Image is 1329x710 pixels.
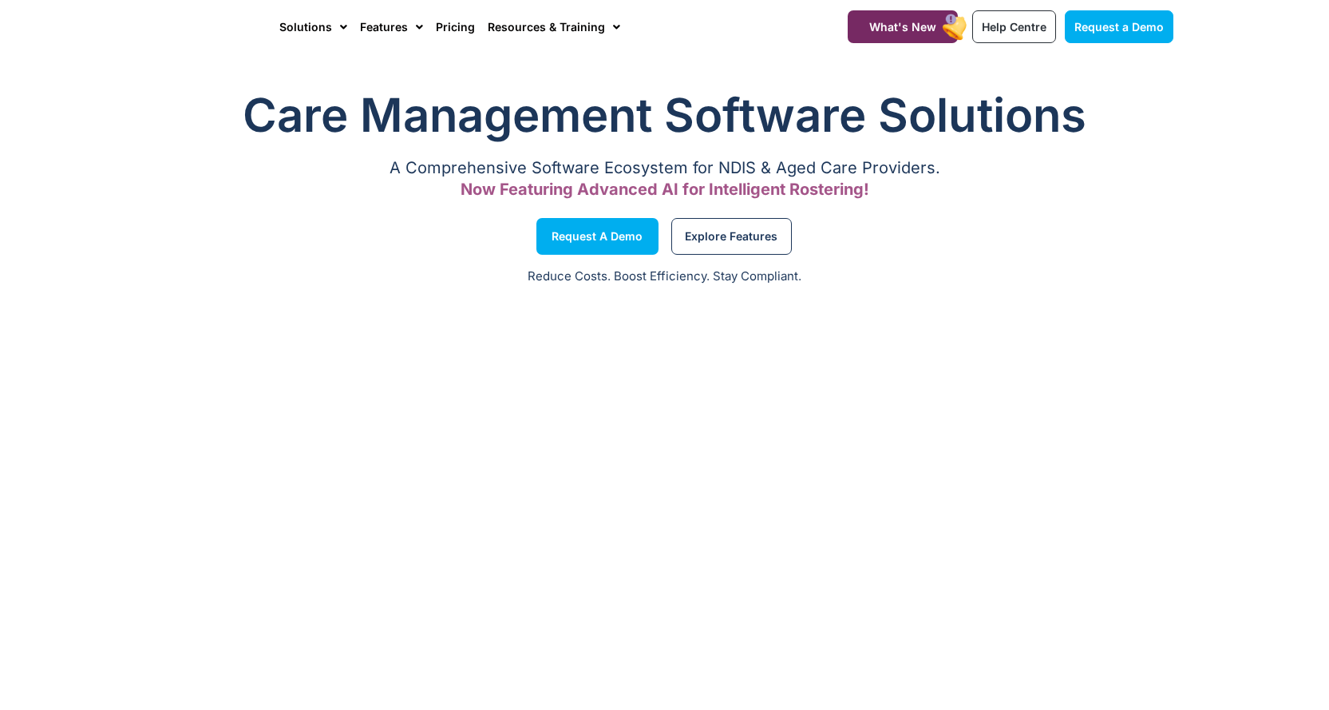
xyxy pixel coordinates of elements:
a: Request a Demo [536,218,659,255]
span: Request a Demo [552,232,643,240]
span: Explore Features [685,232,777,240]
a: Request a Demo [1065,10,1173,43]
p: Reduce Costs. Boost Efficiency. Stay Compliant. [10,268,1319,286]
a: Help Centre [972,10,1056,43]
span: Request a Demo [1074,20,1164,34]
span: What's New [869,20,936,34]
span: Now Featuring Advanced AI for Intelligent Rostering! [461,180,869,199]
a: Explore Features [671,218,792,255]
img: CareMaster Logo [156,15,264,39]
p: A Comprehensive Software Ecosystem for NDIS & Aged Care Providers. [156,163,1173,173]
a: What's New [848,10,958,43]
span: Help Centre [982,20,1046,34]
h1: Care Management Software Solutions [156,83,1173,147]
